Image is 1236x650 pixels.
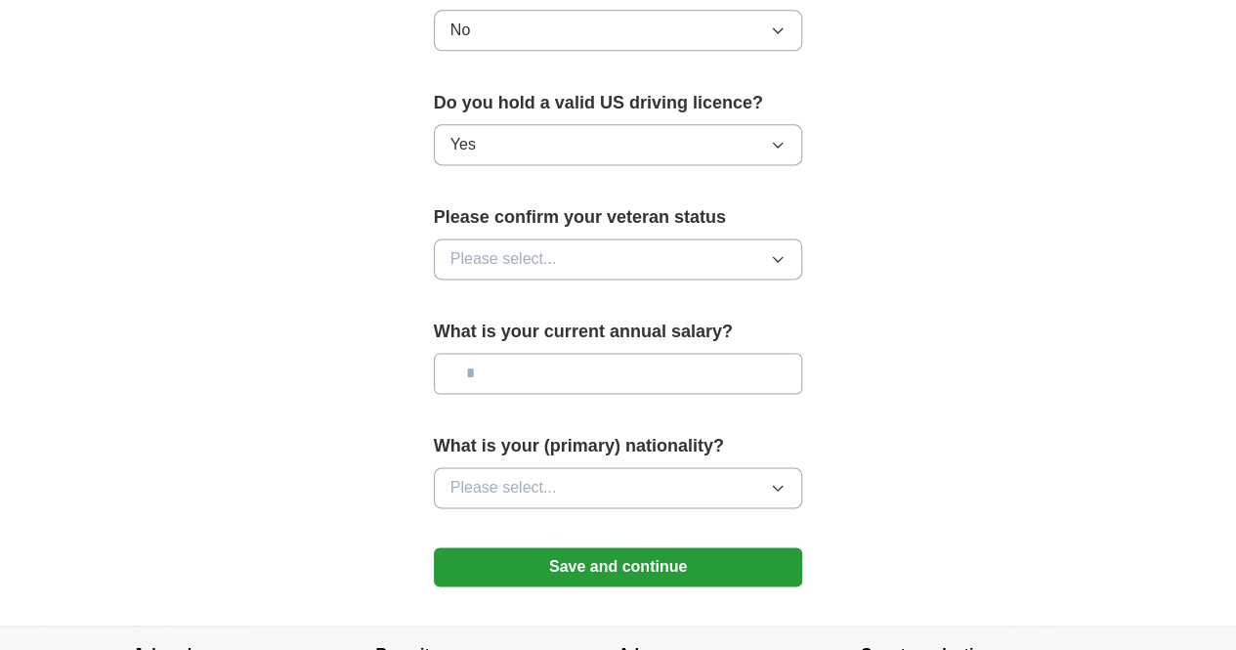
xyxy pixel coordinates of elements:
button: Yes [434,124,803,165]
span: Please select... [450,476,557,499]
span: No [450,19,470,42]
label: What is your current annual salary? [434,319,803,345]
label: Please confirm your veteran status [434,204,803,231]
button: No [434,10,803,51]
button: Save and continue [434,547,803,586]
button: Please select... [434,467,803,508]
label: Do you hold a valid US driving licence? [434,90,803,116]
span: Please select... [450,247,557,271]
label: What is your (primary) nationality? [434,433,803,459]
span: Yes [450,133,476,156]
button: Please select... [434,238,803,280]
